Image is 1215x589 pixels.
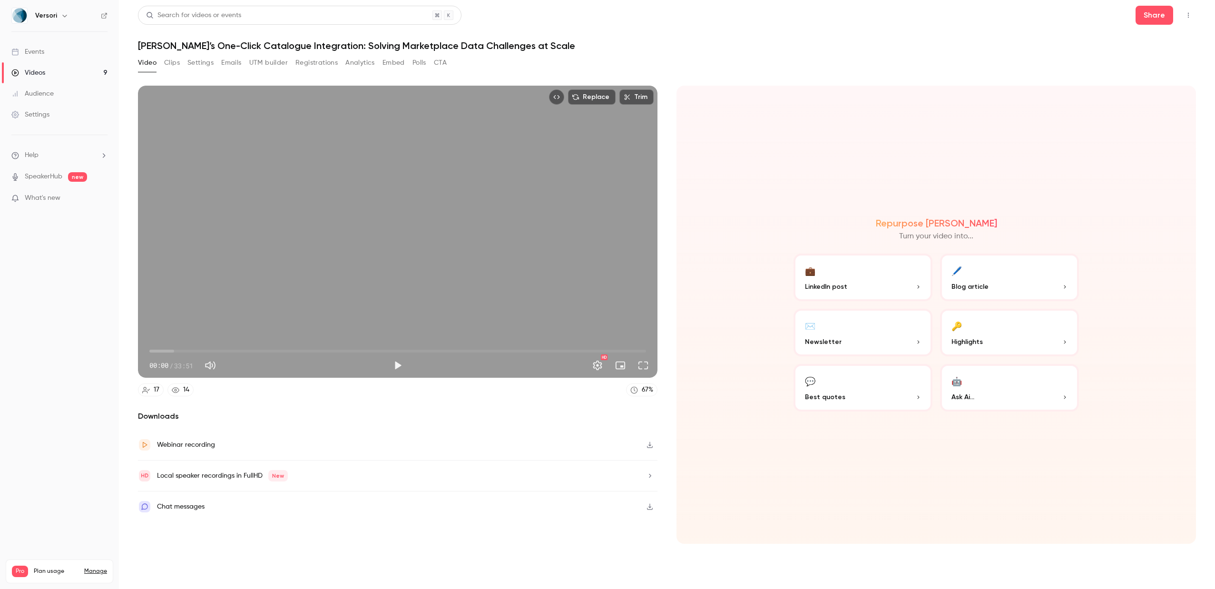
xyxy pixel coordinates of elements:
span: Plan usage [34,568,78,575]
div: 00:00 [149,361,193,371]
div: Events [11,47,44,57]
button: 🔑Highlights [940,309,1079,356]
h1: [PERSON_NAME]’s One-Click Catalogue Integration: Solving Marketplace Data Challenges at Scale [138,40,1196,51]
button: Clips [164,55,180,70]
div: Webinar recording [157,439,215,451]
button: Emails [221,55,241,70]
h2: Repurpose [PERSON_NAME] [876,217,997,229]
h6: Versori [35,11,57,20]
span: LinkedIn post [805,282,847,292]
a: SpeakerHub [25,172,62,182]
span: Pro [12,566,28,577]
button: Settings [588,356,607,375]
span: 00:00 [149,361,168,371]
button: Embed video [549,89,564,105]
div: 🔑 [951,318,962,333]
button: Replace [568,89,616,105]
button: 💬Best quotes [794,364,932,412]
div: 💼 [805,263,815,278]
div: 17 [154,385,159,395]
a: 17 [138,383,164,396]
div: Videos [11,68,45,78]
span: / [169,361,173,371]
span: Highlights [951,337,983,347]
div: ✉️ [805,318,815,333]
div: HD [601,354,607,360]
a: 67% [626,383,657,396]
button: Trim [619,89,654,105]
div: 💬 [805,373,815,388]
iframe: Noticeable Trigger [96,194,108,203]
span: Help [25,150,39,160]
h2: Downloads [138,411,657,422]
span: Best quotes [805,392,845,402]
button: UTM builder [249,55,288,70]
div: Local speaker recordings in FullHD [157,470,288,481]
div: Audience [11,89,54,98]
span: New [268,470,288,481]
a: Manage [84,568,107,575]
button: Embed [382,55,405,70]
p: Turn your video into... [899,231,973,242]
span: 33:51 [174,361,193,371]
span: What's new [25,193,60,203]
button: 💼LinkedIn post [794,254,932,301]
span: Blog article [951,282,989,292]
span: new [68,172,87,182]
button: 🤖Ask Ai... [940,364,1079,412]
div: 67 % [642,385,653,395]
button: Turn on miniplayer [611,356,630,375]
img: Versori [12,8,27,23]
button: ✉️Newsletter [794,309,932,356]
button: Mute [201,356,220,375]
button: Play [388,356,407,375]
span: Ask Ai... [951,392,974,402]
div: 🤖 [951,373,962,388]
div: Search for videos or events [146,10,241,20]
button: Share [1136,6,1173,25]
button: Polls [412,55,426,70]
div: 🖊️ [951,263,962,278]
span: Newsletter [805,337,842,347]
button: Registrations [295,55,338,70]
button: Video [138,55,157,70]
div: 14 [183,385,189,395]
button: Full screen [634,356,653,375]
div: Chat messages [157,501,205,512]
button: 🖊️Blog article [940,254,1079,301]
button: Analytics [345,55,375,70]
button: CTA [434,55,447,70]
li: help-dropdown-opener [11,150,108,160]
button: Top Bar Actions [1181,8,1196,23]
div: Settings [11,110,49,119]
a: 14 [167,383,194,396]
button: Settings [187,55,214,70]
